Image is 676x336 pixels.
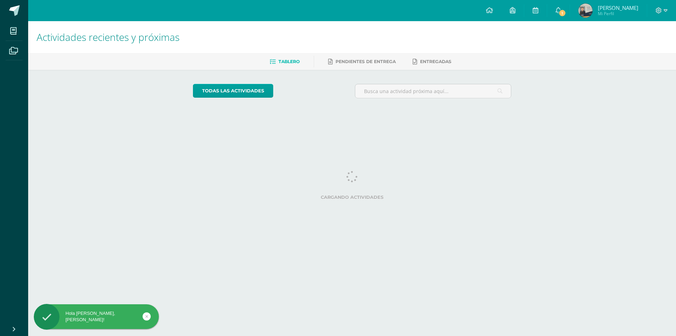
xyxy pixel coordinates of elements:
[328,56,396,67] a: Pendientes de entrega
[34,310,159,323] div: Hola [PERSON_NAME], [PERSON_NAME]!
[270,56,300,67] a: Tablero
[193,195,512,200] label: Cargando actividades
[420,59,451,64] span: Entregadas
[355,84,511,98] input: Busca una actividad próxima aquí...
[598,4,638,11] span: [PERSON_NAME]
[598,11,638,17] span: Mi Perfil
[37,30,180,44] span: Actividades recientes y próximas
[413,56,451,67] a: Entregadas
[336,59,396,64] span: Pendientes de entrega
[278,59,300,64] span: Tablero
[578,4,593,18] img: 4dd5683d7fb23a58703511a3a1885a18.png
[193,84,273,98] a: todas las Actividades
[558,9,566,17] span: 1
